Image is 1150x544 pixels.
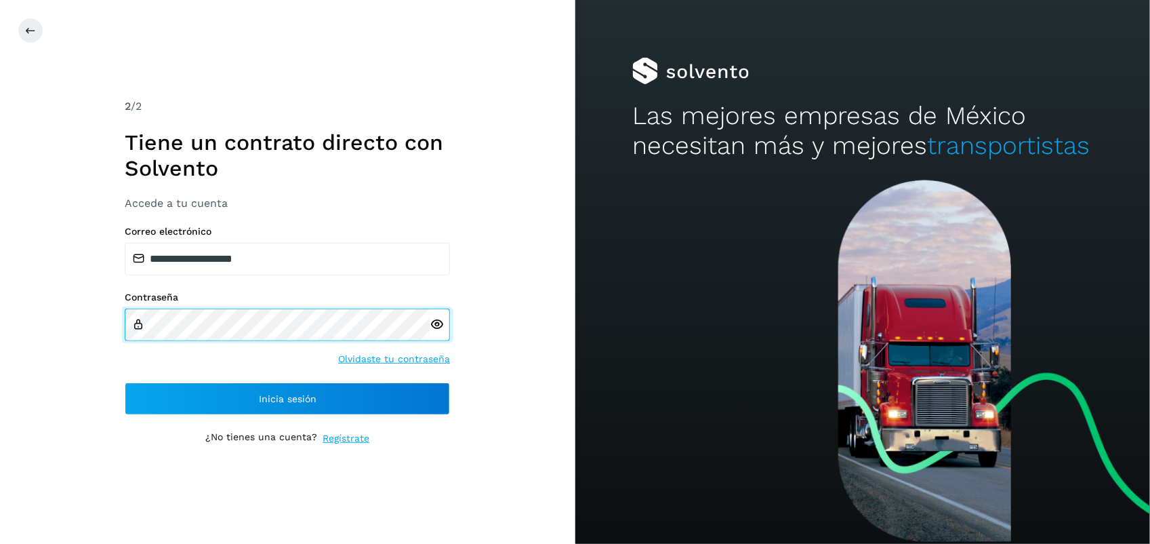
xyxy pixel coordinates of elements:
[125,383,450,415] button: Inicia sesión
[125,98,450,115] div: /2
[205,431,317,446] p: ¿No tienes una cuenta?
[632,101,1092,161] h2: Las mejores empresas de México necesitan más y mejores
[125,226,450,237] label: Correo electrónico
[125,100,131,113] span: 2
[259,394,316,404] span: Inicia sesión
[338,352,450,366] a: Olvidaste tu contraseña
[323,431,369,446] a: Regístrate
[125,197,450,210] h3: Accede a tu cuenta
[125,130,450,182] h1: Tiene un contrato directo con Solvento
[125,292,450,303] label: Contraseña
[927,131,1090,160] span: transportistas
